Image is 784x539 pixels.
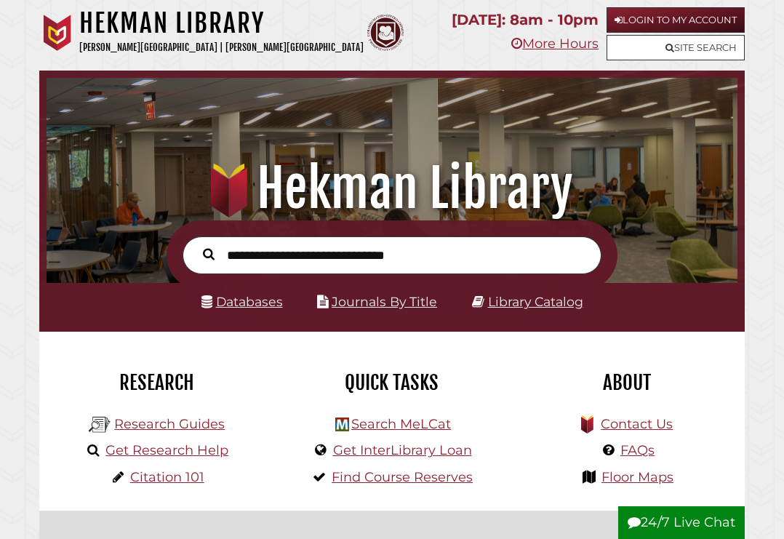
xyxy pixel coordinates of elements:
[601,469,673,485] a: Floor Maps
[488,294,583,309] a: Library Catalog
[39,15,76,51] img: Calvin University
[196,244,222,263] button: Search
[201,294,283,309] a: Databases
[521,370,734,395] h2: About
[332,469,473,485] a: Find Course Reserves
[620,442,655,458] a: FAQs
[333,442,472,458] a: Get InterLibrary Loan
[351,416,451,432] a: Search MeLCat
[367,15,404,51] img: Calvin Theological Seminary
[89,414,111,436] img: Hekman Library Logo
[607,7,745,33] a: Login to My Account
[79,39,364,56] p: [PERSON_NAME][GEOGRAPHIC_DATA] | [PERSON_NAME][GEOGRAPHIC_DATA]
[335,418,349,431] img: Hekman Library Logo
[130,469,204,485] a: Citation 101
[50,370,263,395] h2: Research
[79,7,364,39] h1: Hekman Library
[114,416,225,432] a: Research Guides
[601,416,673,432] a: Contact Us
[105,442,228,458] a: Get Research Help
[203,248,215,261] i: Search
[285,370,498,395] h2: Quick Tasks
[452,7,599,33] p: [DATE]: 8am - 10pm
[332,294,437,309] a: Journals By Title
[607,35,745,60] a: Site Search
[58,156,726,220] h1: Hekman Library
[511,36,599,52] a: More Hours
